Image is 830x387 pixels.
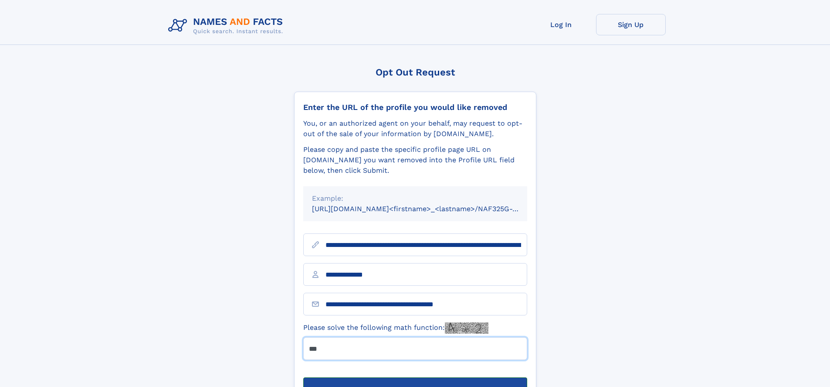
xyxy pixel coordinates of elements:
[312,193,518,204] div: Example:
[596,14,666,35] a: Sign Up
[165,14,290,38] img: Logo Names and Facts
[303,144,527,176] div: Please copy and paste the specific profile page URL on [DOMAIN_NAME] you want removed into the Pr...
[294,67,536,78] div: Opt Out Request
[526,14,596,35] a: Log In
[303,322,488,334] label: Please solve the following math function:
[303,103,527,112] div: Enter the URL of the profile you would like removed
[312,205,544,213] small: [URL][DOMAIN_NAME]<firstname>_<lastname>/NAF325G-xxxxxxxx
[303,118,527,139] div: You, or an authorized agent on your behalf, may request to opt-out of the sale of your informatio...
